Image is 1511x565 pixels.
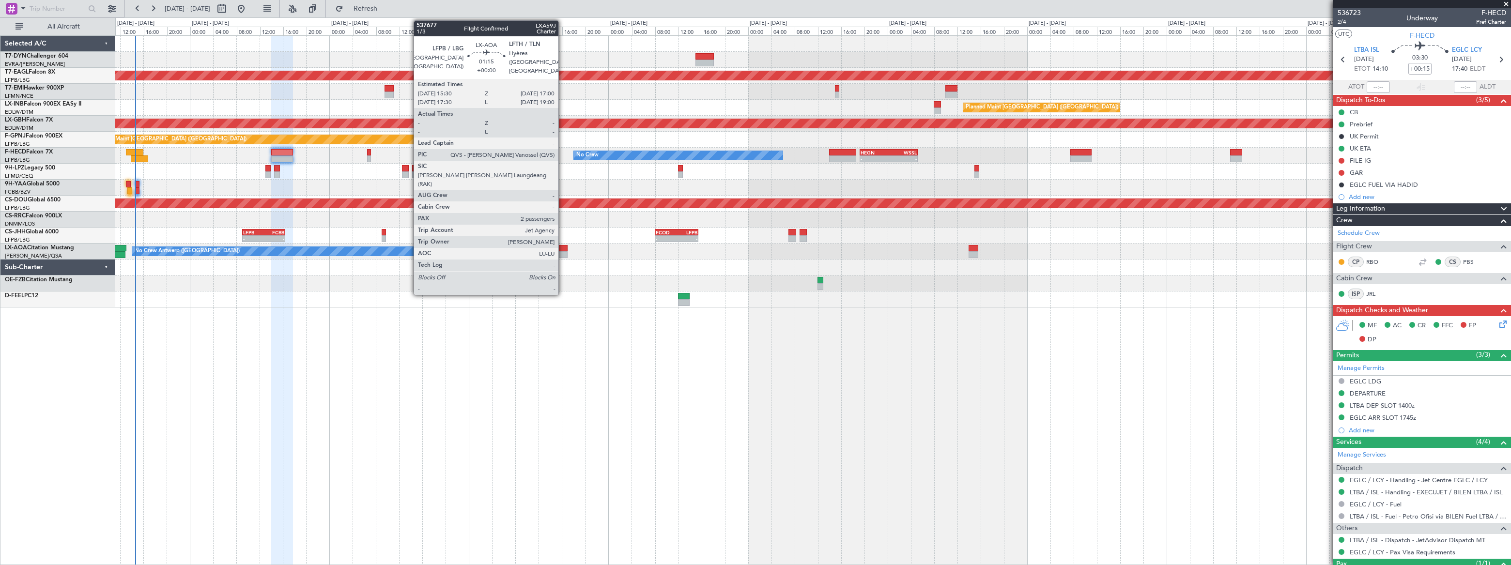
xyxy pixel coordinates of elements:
[576,148,599,163] div: No Crew
[1470,64,1485,74] span: ELDT
[981,27,1004,35] div: 16:00
[1348,289,1364,299] div: ISP
[1476,95,1490,105] span: (3/5)
[5,69,55,75] a: T7-EAGLFalcon 8X
[702,27,725,35] div: 16:00
[144,27,167,35] div: 16:00
[1027,27,1050,35] div: 00:00
[1354,55,1374,64] span: [DATE]
[1452,46,1482,55] span: EGLC LCY
[1336,95,1385,106] span: Dispatch To-Dos
[1349,426,1506,434] div: Add new
[117,19,154,28] div: [DATE] - [DATE]
[911,27,934,35] div: 04:00
[1168,19,1205,28] div: [DATE] - [DATE]
[331,19,369,28] div: [DATE] - [DATE]
[861,150,889,155] div: HEGN
[1120,27,1143,35] div: 16:00
[5,220,35,228] a: DNMM/LOS
[888,27,911,35] div: 00:00
[446,27,469,35] div: 20:00
[861,156,889,162] div: -
[94,132,247,147] div: Planned Maint [GEOGRAPHIC_DATA] ([GEOGRAPHIC_DATA])
[5,92,33,100] a: LFMN/NCE
[5,117,53,123] a: LX-GBHFalcon 7X
[121,27,144,35] div: 12:00
[678,27,702,35] div: 12:00
[5,61,65,68] a: EVRA/[PERSON_NAME]
[610,19,648,28] div: [DATE] - [DATE]
[1366,290,1388,298] a: JRL
[1338,450,1386,460] a: Manage Services
[1350,512,1506,520] a: LTBA / ISL - Fuel - Petro Ofisi via BILEN Fuel LTBA / ISL
[1410,31,1434,41] span: F-HECD
[1350,156,1371,165] div: FILE IG
[1476,8,1506,18] span: F-HECD
[1368,321,1377,331] span: MF
[841,27,864,35] div: 16:00
[5,101,81,107] a: LX-INBFalcon 900EX EASy II
[750,19,787,28] div: [DATE] - [DATE]
[677,229,697,235] div: LFPB
[263,236,284,242] div: -
[1367,81,1390,93] input: --:--
[934,27,957,35] div: 08:00
[5,245,74,251] a: LX-AOACitation Mustang
[5,181,27,187] span: 9H-YAA
[1406,13,1438,23] div: Underway
[1350,476,1488,484] a: EGLC / LCY - Handling - Jet Centre EGLC / LCY
[5,293,24,299] span: D-FEEL
[655,27,678,35] div: 08:00
[5,204,30,212] a: LFPB/LBG
[1349,193,1506,201] div: Add new
[1350,377,1381,385] div: EGLC LDG
[1336,203,1385,214] span: Leg Information
[1476,437,1490,447] span: (4/4)
[1393,321,1402,331] span: AC
[167,27,190,35] div: 20:00
[1372,64,1388,74] span: 14:10
[609,27,632,35] div: 00:00
[5,181,60,187] a: 9H-YAAGlobal 5000
[1050,27,1074,35] div: 04:00
[11,19,105,34] button: All Aircraft
[1074,27,1097,35] div: 08:00
[471,19,508,28] div: [DATE] - [DATE]
[1338,18,1361,26] span: 2/4
[1366,258,1388,266] a: RBO
[5,245,27,251] span: LX-AOA
[1463,258,1485,266] a: PBS
[25,23,102,30] span: All Aircraft
[1336,463,1363,474] span: Dispatch
[5,188,31,196] a: FCBB/BZV
[748,27,771,35] div: 00:00
[1308,19,1345,28] div: [DATE] - [DATE]
[1336,241,1372,252] span: Flight Crew
[1354,46,1379,55] span: LTBA ISL
[1354,64,1370,74] span: ETOT
[1350,181,1418,189] div: EGLC FUEL VIA HADID
[1336,523,1357,534] span: Others
[345,5,386,12] span: Refresh
[1336,273,1372,284] span: Cabin Crew
[795,27,818,35] div: 08:00
[1097,27,1120,35] div: 12:00
[283,27,307,35] div: 16:00
[5,53,68,59] a: T7-DYNChallenger 604
[889,156,917,162] div: -
[1190,27,1213,35] div: 04:00
[5,213,26,219] span: CS-RRC
[5,85,24,91] span: T7-EMI
[818,27,841,35] div: 12:00
[889,19,926,28] div: [DATE] - [DATE]
[1476,18,1506,26] span: Pref Charter
[966,100,1118,115] div: Planned Maint [GEOGRAPHIC_DATA] ([GEOGRAPHIC_DATA])
[1469,321,1476,331] span: FP
[5,117,26,123] span: LX-GBH
[957,27,981,35] div: 12:00
[5,165,55,171] a: 9H-LPZLegacy 500
[1260,27,1283,35] div: 16:00
[1348,257,1364,267] div: CP
[260,27,283,35] div: 12:00
[1213,27,1236,35] div: 08:00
